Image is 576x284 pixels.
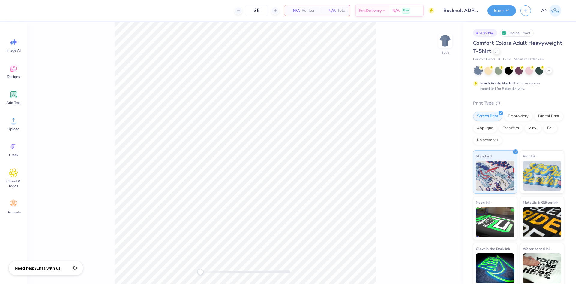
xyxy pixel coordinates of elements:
[476,199,490,206] span: Neon Ink
[543,124,557,133] div: Foil
[4,179,23,188] span: Clipart & logos
[245,5,268,16] input: – –
[473,112,502,121] div: Screen Print
[480,81,554,91] div: This color can be expedited for 5 day delivery.
[337,8,346,14] span: Total
[514,57,544,62] span: Minimum Order: 24 +
[525,124,541,133] div: Vinyl
[473,29,497,37] div: # 518599A
[324,8,336,14] span: N/A
[476,153,492,159] span: Standard
[498,57,511,62] span: # C1717
[534,112,563,121] div: Digital Print
[439,35,451,47] img: Back
[523,207,562,237] img: Metallic & Glitter Ink
[504,112,532,121] div: Embroidery
[476,253,514,283] img: Glow in the Dark Ink
[15,265,36,271] strong: Need help?
[6,100,21,105] span: Add Text
[403,8,409,13] span: Free
[392,8,400,14] span: N/A
[473,124,497,133] div: Applique
[549,5,561,17] img: Arlo Noche
[523,161,562,191] img: Puff Ink
[541,7,548,14] span: AN
[359,8,382,14] span: Est. Delivery
[473,136,502,145] div: Rhinestones
[441,50,449,55] div: Back
[7,48,21,53] span: Image AI
[473,39,562,55] span: Comfort Colors Adult Heavyweight T-Shirt
[197,269,203,275] div: Accessibility label
[476,207,514,237] img: Neon Ink
[7,74,20,79] span: Designs
[473,100,564,107] div: Print Type
[523,246,550,252] span: Water based Ink
[36,265,61,271] span: Chat with us.
[439,5,483,17] input: Untitled Design
[476,161,514,191] img: Standard
[9,153,18,157] span: Greek
[473,57,495,62] span: Comfort Colors
[523,153,535,159] span: Puff Ink
[500,29,534,37] div: Original Proof
[523,199,558,206] span: Metallic & Glitter Ink
[288,8,300,14] span: N/A
[538,5,564,17] a: AN
[499,124,523,133] div: Transfers
[480,81,512,86] strong: Fresh Prints Flash:
[523,253,562,283] img: Water based Ink
[487,5,516,16] button: Save
[7,127,19,131] span: Upload
[6,210,21,215] span: Decorate
[476,246,510,252] span: Glow in the Dark Ink
[302,8,316,14] span: Per Item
